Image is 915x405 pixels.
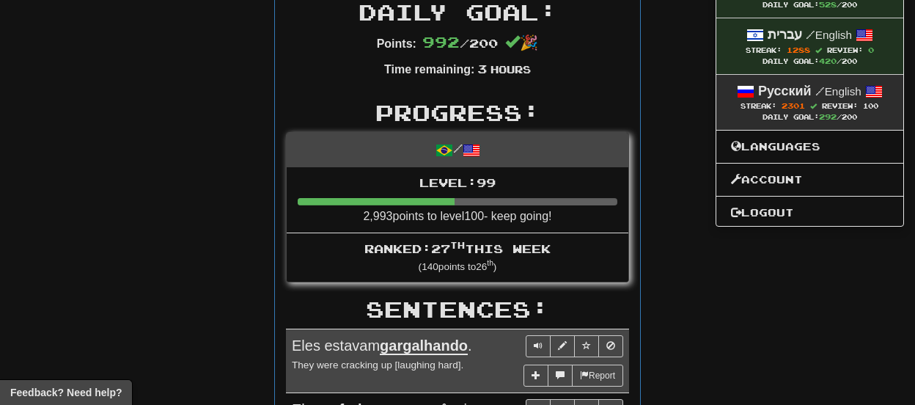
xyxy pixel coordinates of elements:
small: English [806,29,852,41]
a: Русский /English Streak: 2301 Review: 100 Daily Goal:292/200 [716,75,903,130]
h2: Progress: [286,101,629,125]
li: 2,993 points to level 100 - keep going! [287,167,628,233]
button: Toggle favorite [574,335,599,357]
div: Daily Goal: /200 [731,56,889,67]
strong: Points: [377,37,416,50]
span: Level: 99 [419,175,496,189]
div: / [287,133,628,167]
span: Streak: [741,102,776,110]
button: Add sentence to collection [523,365,548,387]
span: Streak includes today. [810,103,817,109]
a: Languages [716,137,903,156]
strong: עברית [768,27,802,42]
sup: th [487,259,493,267]
a: Logout [716,203,903,222]
span: 1288 [787,45,810,54]
span: 420 [819,56,837,65]
div: Daily Goal: /200 [731,112,889,123]
span: 🎉 [505,34,538,51]
a: Account [716,170,903,189]
sup: th [450,240,465,250]
span: 0 [868,45,874,54]
span: 292 [819,112,837,121]
div: Sentence controls [526,335,623,357]
small: Hours [490,63,531,76]
h2: Sentences: [286,297,629,321]
span: 100 [863,102,878,110]
span: Review: [822,102,858,110]
span: 2301 [782,101,805,110]
span: Streak: [746,46,782,54]
a: עברית /English Streak: 1288 Review: 0 Daily Goal:420/200 [716,18,903,73]
button: Report [572,365,623,387]
button: Edit sentence [550,335,575,357]
span: / [815,84,825,98]
strong: Time remaining: [384,63,474,76]
small: They were cracking up [laughing hard]. [292,360,463,371]
small: English [815,85,861,98]
span: / [806,28,815,41]
span: 3 [477,62,487,76]
span: Eles estavam . [292,337,472,355]
u: gargalhando [380,337,468,355]
span: Open feedback widget [10,385,122,400]
div: More sentence controls [523,365,623,387]
span: 992 [422,33,460,51]
span: Review: [827,46,863,54]
button: Play sentence audio [526,335,551,357]
strong: Русский [758,84,812,98]
button: Toggle ignore [598,335,623,357]
span: Streak includes today. [815,47,822,54]
small: ( 140 points to 26 ) [419,261,497,272]
span: Ranked: 27 this week [364,241,551,255]
span: / 200 [422,36,498,50]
